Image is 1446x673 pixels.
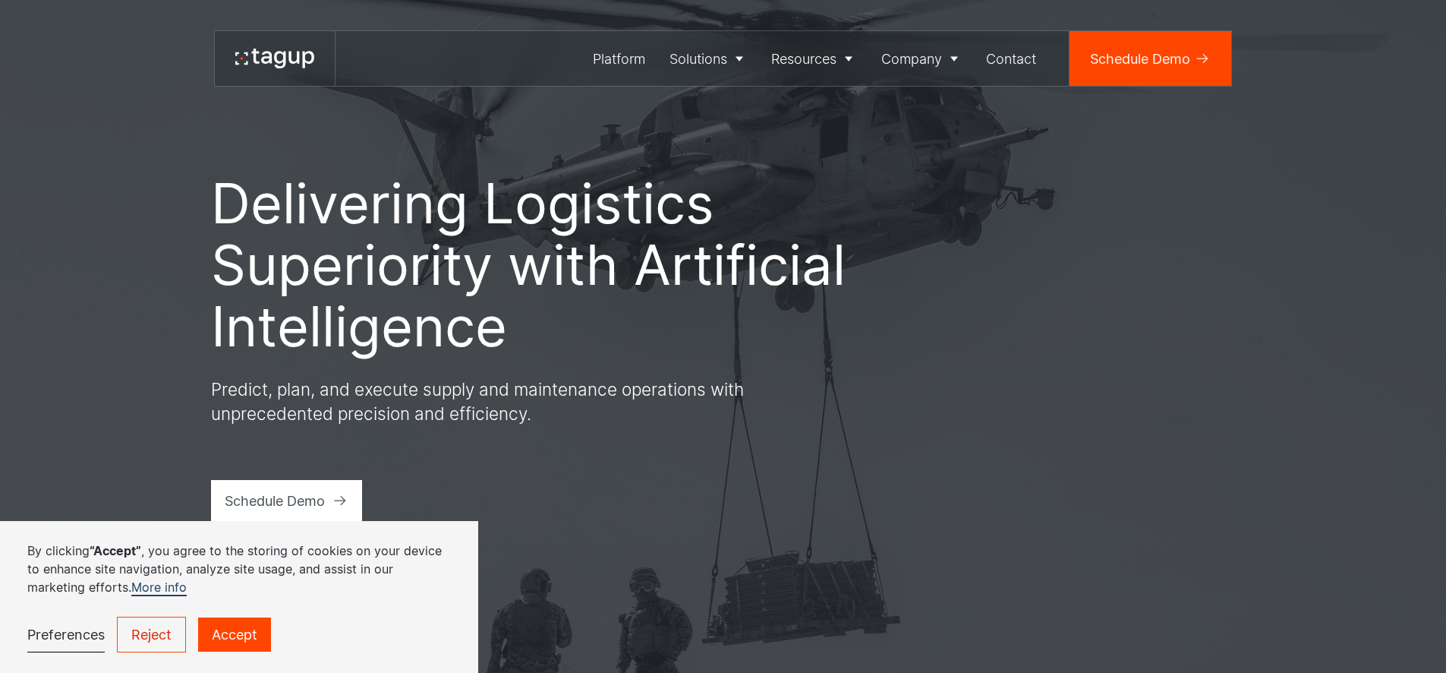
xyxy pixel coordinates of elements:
[117,617,186,652] a: Reject
[669,49,727,69] div: Solutions
[760,31,870,86] a: Resources
[27,542,451,596] p: By clicking , you agree to the storing of cookies on your device to enhance site navigation, anal...
[581,31,658,86] a: Platform
[986,49,1036,69] div: Contact
[27,618,105,652] a: Preferences
[1070,31,1231,86] a: Schedule Demo
[211,172,849,357] h1: Delivering Logistics Superiority with Artificial Intelligence
[211,378,758,425] p: Predict, plan, and execute supply and maintenance operations with unprecedented precision and eff...
[975,31,1049,86] a: Contact
[211,480,363,521] a: Schedule Demo
[771,49,836,69] div: Resources
[881,49,942,69] div: Company
[198,618,271,652] a: Accept
[593,49,645,69] div: Platform
[90,543,141,558] strong: “Accept”
[657,31,760,86] a: Solutions
[1090,49,1190,69] div: Schedule Demo
[869,31,975,86] a: Company
[225,491,325,511] div: Schedule Demo
[131,580,187,596] a: More info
